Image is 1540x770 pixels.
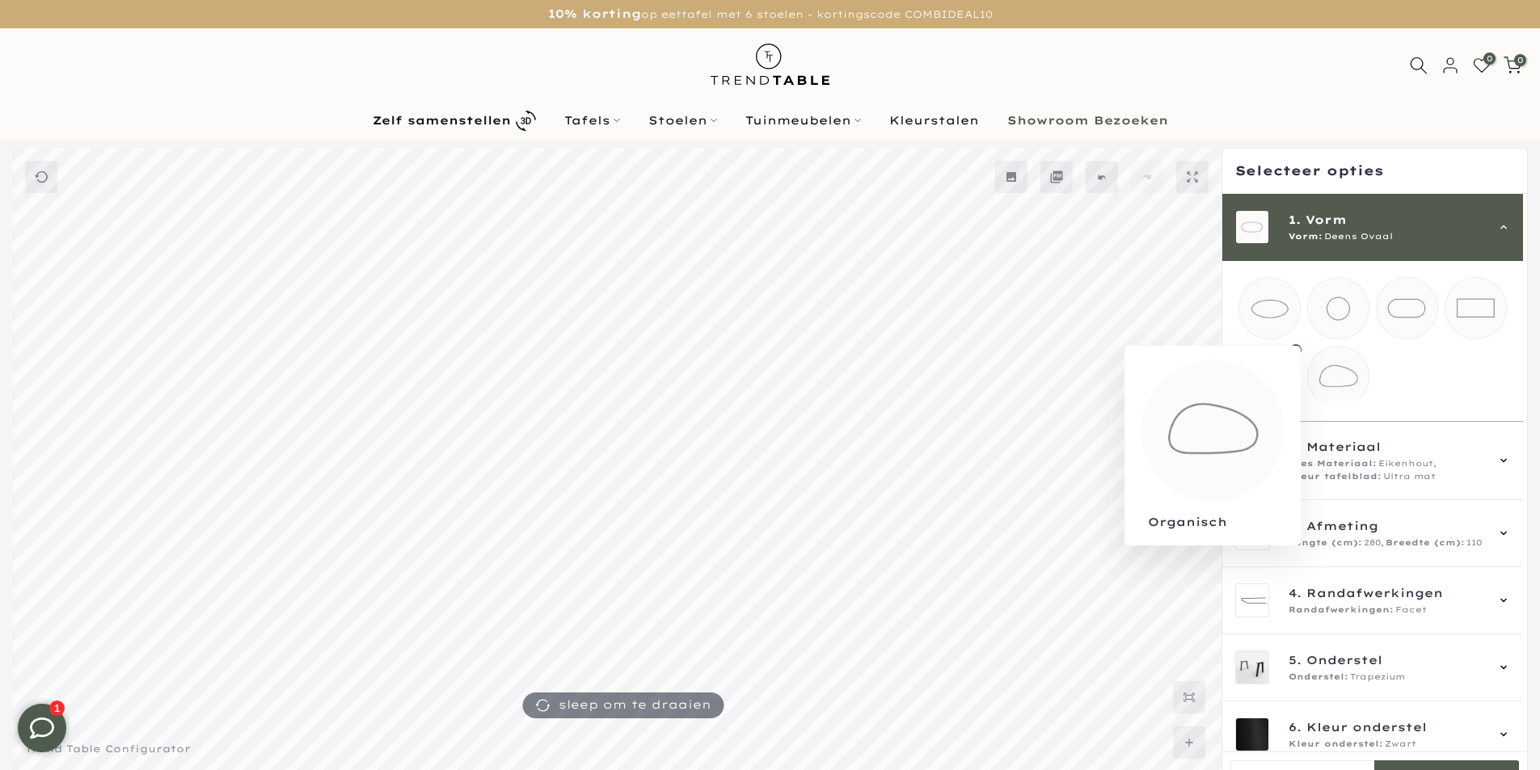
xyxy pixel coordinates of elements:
[993,111,1182,130] a: Showroom Bezoeken
[699,28,841,100] img: trend-table
[1483,53,1496,65] span: 0
[875,111,993,130] a: Kleurstalen
[1514,54,1526,66] span: 0
[731,111,875,130] a: Tuinmeubelen
[1473,57,1491,74] a: 0
[2,688,82,768] iframe: toggle-frame
[634,111,731,130] a: Stoelen
[548,6,641,21] strong: 10% korting
[550,111,634,130] a: Tafels
[1504,57,1521,74] a: 0
[1007,115,1168,126] b: Showroom Bezoeken
[373,115,511,126] b: Zelf samenstellen
[358,107,550,135] a: Zelf samenstellen
[20,4,1520,24] p: op eettafel met 6 stoelen - kortingscode COMBIDEAL10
